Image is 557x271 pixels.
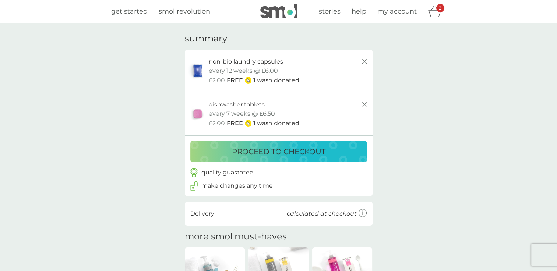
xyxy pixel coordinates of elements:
p: every 12 weeks @ £6.00 [209,66,278,76]
h2: more smol must-haves [185,231,287,242]
a: stories [319,6,341,17]
p: 1 wash donated [253,119,299,128]
p: quality guarantee [201,168,253,177]
span: £2.00 [209,76,225,85]
p: 1 wash donated [253,76,299,85]
a: my account [377,6,417,17]
span: FREE [227,119,243,128]
p: calculated at checkout [287,209,357,218]
span: £2.00 [209,119,225,128]
p: dishwasher tablets [209,100,265,109]
img: smol [260,4,297,18]
span: stories [319,7,341,15]
a: help [352,6,366,17]
p: non-bio laundry capsules [209,57,283,66]
div: basket [428,4,446,19]
button: proceed to checkout [190,141,367,162]
p: every 7 weeks @ £6.50 [209,109,275,119]
a: smol revolution [159,6,210,17]
span: smol revolution [159,7,210,15]
p: make changes any time [201,181,273,191]
h3: summary [185,33,227,44]
span: my account [377,7,417,15]
span: get started [111,7,148,15]
a: get started [111,6,148,17]
span: help [352,7,366,15]
span: FREE [227,76,243,85]
p: proceed to checkout [232,146,325,158]
p: Delivery [190,209,214,218]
